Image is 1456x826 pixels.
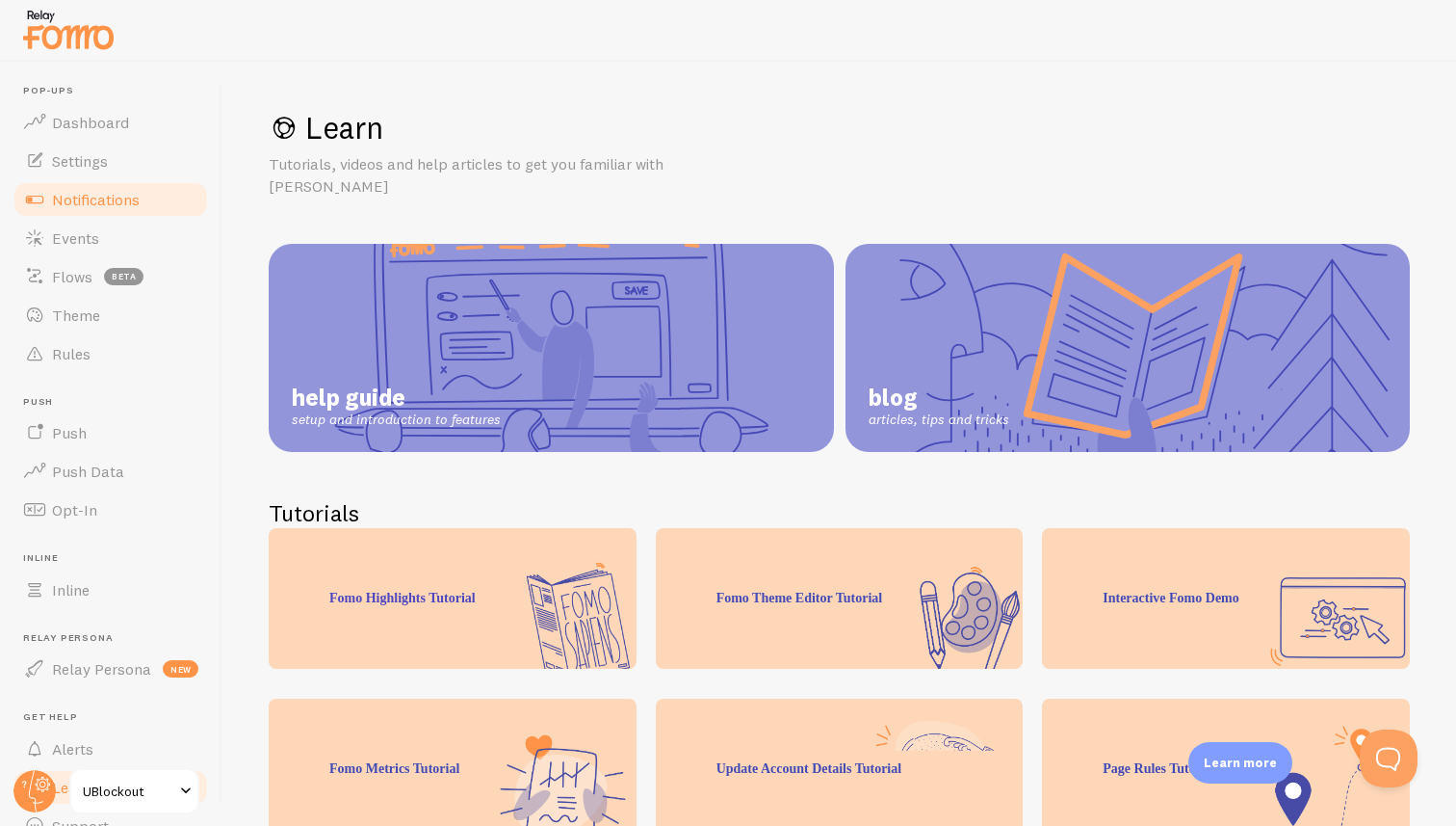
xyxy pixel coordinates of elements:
[52,462,124,481] span: Push Data
[52,423,87,442] span: Push
[1188,742,1292,784] div: Learn more
[1204,754,1277,772] p: Learn more
[12,180,210,219] a: Notifications
[52,739,93,759] span: Alerts
[52,151,108,171] span: Settings
[869,412,1009,429] span: articles, tips and tricks
[269,244,834,452] a: help guide setup and introduction to features
[12,571,210,609] a: Inline
[12,491,210,529] a: Opt-In
[12,219,210,257] a: Events
[23,552,210,565] span: Inline
[23,85,210,97] span: Pop-ups
[52,659,151,679] span: Relay Persona
[52,580,90,600] span: Inline
[52,228,99,248] span: Events
[12,452,210,491] a: Push Data
[1360,730,1417,787] iframe: Help Scout Beacon - Open
[52,267,92,286] span: Flows
[12,334,210,373] a: Rules
[269,153,731,198] p: Tutorials, videos and help articles to get you familiar with [PERSON_NAME]
[23,632,210,645] span: Relay Persona
[52,500,97,520] span: Opt-In
[845,244,1411,452] a: blog articles, tips and tricks
[292,412,501,429] span: setup and introduction to features
[163,660,198,678] span: new
[83,780,174,803] span: UBlockout
[292,383,501,412] span: help guide
[12,730,210,768] a: Alerts
[69,768,199,814] a: UBlockout
[52,113,129,132] span: Dashboard
[52,190,140,209] span: Notifications
[12,413,210,452] a: Push
[104,268,143,285] span: beta
[52,306,100,325] span: Theme
[269,108,1410,147] h1: Learn
[20,5,117,54] img: fomo-relay-logo-orange.svg
[23,396,210,409] span: Push
[269,528,637,669] div: Fomo Highlights Tutorial
[656,528,1024,669] div: Fomo Theme Editor Tutorial
[12,296,210,334] a: Theme
[12,257,210,296] a: Flows beta
[1042,528,1410,669] div: Interactive Fomo Demo
[869,383,1009,412] span: blog
[12,142,210,180] a: Settings
[23,711,210,724] span: Get Help
[12,103,210,142] a: Dashboard
[269,498,1410,528] h2: Tutorials
[52,344,91,363] span: Rules
[12,650,210,688] a: Relay Persona new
